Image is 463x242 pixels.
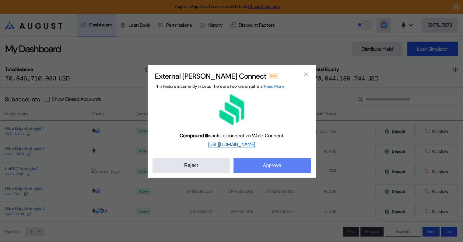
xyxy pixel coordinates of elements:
[301,70,311,79] button: close modal
[155,84,284,89] span: This feature is currently in beta. There are two known pitfalls:
[216,94,247,125] img: Compound III logo
[264,84,284,89] a: Read More
[208,141,255,148] a: [URL][DOMAIN_NAME]
[155,71,266,81] h2: External [PERSON_NAME] Connect
[180,132,283,139] span: wants to connect via WalletConnect
[269,73,279,79] div: Beta
[153,158,230,173] button: Reject
[180,132,208,139] b: Compound III
[233,158,311,173] button: Approve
